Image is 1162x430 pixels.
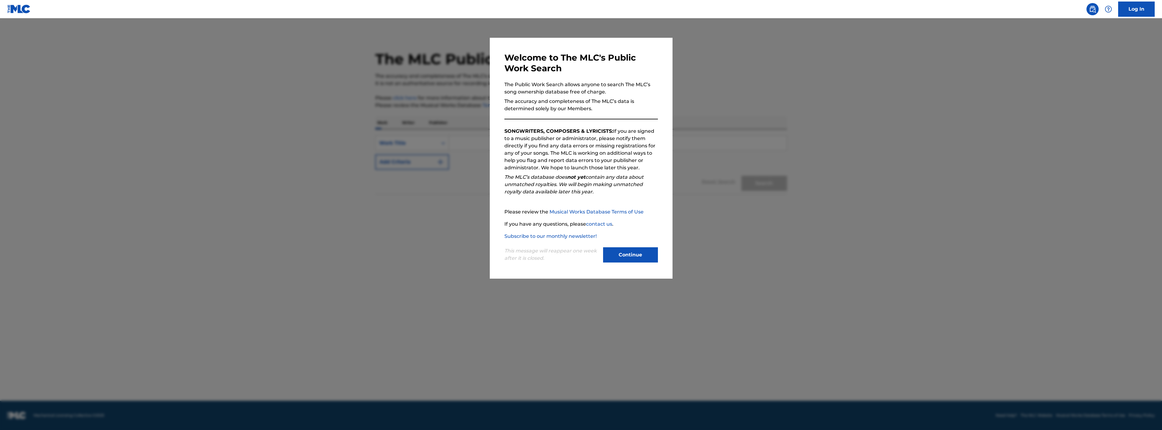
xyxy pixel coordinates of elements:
a: Log In [1118,2,1155,17]
div: Help [1102,3,1114,15]
a: contact us [586,221,612,227]
h3: Welcome to The MLC's Public Work Search [504,52,658,74]
strong: not yet [567,174,585,180]
img: help [1105,5,1112,13]
a: Musical Works Database Terms of Use [549,209,644,215]
iframe: Chat Widget [1132,401,1162,430]
button: Continue [603,247,658,263]
p: If you have any questions, please . [504,220,658,228]
p: If you are signed to a music publisher or administrator, please notify them directly if you find ... [504,128,658,171]
img: MLC Logo [7,5,31,13]
p: The accuracy and completeness of The MLC’s data is determined solely by our Members. [504,98,658,112]
a: Subscribe to our monthly newsletter! [504,233,597,239]
p: Please review the [504,208,658,216]
em: The MLC’s database does contain any data about unmatched royalties. We will begin making unmatche... [504,174,644,195]
p: The Public Work Search allows anyone to search The MLC’s song ownership database free of charge. [504,81,658,96]
a: Public Search [1086,3,1099,15]
img: search [1089,5,1096,13]
strong: SONGWRITERS, COMPOSERS & LYRICISTS: [504,128,613,134]
p: This message will reappear one week after it is closed. [504,247,599,262]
